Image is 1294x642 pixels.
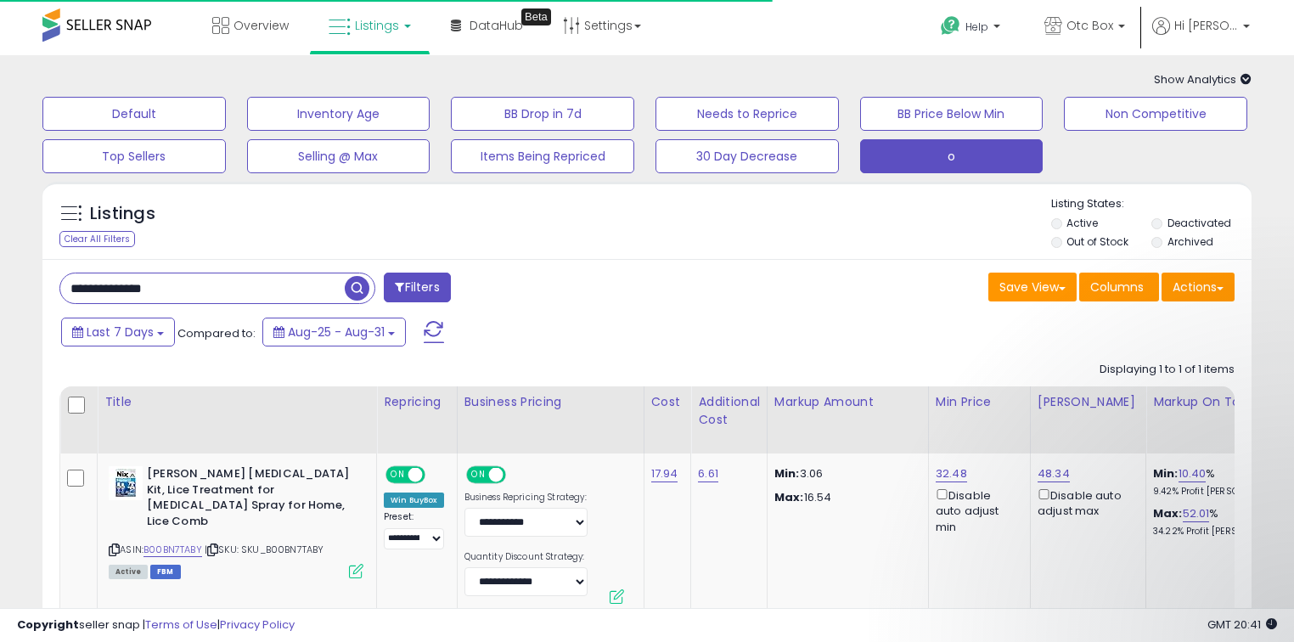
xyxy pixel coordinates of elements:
div: Win BuyBox [384,493,444,508]
button: Top Sellers [42,139,226,173]
span: Last 7 Days [87,324,154,341]
div: % [1153,506,1294,538]
div: Displaying 1 to 1 of 1 items [1100,362,1235,378]
label: Deactivated [1167,216,1231,230]
div: Business Pricing [464,393,637,411]
div: Disable auto adjust min [936,486,1017,535]
i: Get Help [940,15,961,37]
button: BB Drop in 7d [451,97,634,131]
button: Save View [988,273,1077,301]
span: Overview [233,17,289,34]
a: 6.61 [698,465,718,482]
span: FBM [150,565,181,579]
span: Hi [PERSON_NAME] [1174,17,1238,34]
button: Default [42,97,226,131]
div: Repricing [384,393,450,411]
div: Markup Amount [774,393,921,411]
a: B00BN7TABY [143,543,202,557]
div: Title [104,393,369,411]
label: Quantity Discount Strategy: [464,551,588,563]
b: [PERSON_NAME] [MEDICAL_DATA] Kit, Lice Treatment for [MEDICAL_DATA] Spray for Home, Lice Comb [147,466,353,533]
button: Actions [1162,273,1235,301]
span: Columns [1090,279,1144,296]
span: ON [468,468,489,482]
div: [PERSON_NAME] [1038,393,1139,411]
a: 48.34 [1038,465,1070,482]
span: Compared to: [177,325,256,341]
span: Otc Box [1066,17,1113,34]
a: Privacy Policy [220,617,295,633]
p: 3.06 [774,466,915,481]
div: Min Price [936,393,1023,411]
b: Max: [1153,505,1183,521]
span: Listings [355,17,399,34]
span: ON [387,468,408,482]
div: Disable auto adjust max [1038,486,1133,519]
strong: Copyright [17,617,79,633]
button: 30 Day Decrease [655,139,839,173]
button: BB Price Below Min [860,97,1044,131]
button: Non Competitive [1064,97,1247,131]
span: OFF [503,468,530,482]
img: 51MOJb1k4AL._SL40_.jpg [109,466,143,500]
a: Help [927,3,1017,55]
button: Needs to Reprice [655,97,839,131]
button: Filters [384,273,450,302]
button: Inventory Age [247,97,430,131]
a: 10.40 [1179,465,1207,482]
div: % [1153,466,1294,498]
span: Show Analytics [1154,71,1252,87]
div: Tooltip anchor [521,8,551,25]
a: 52.01 [1183,505,1210,522]
p: 16.54 [774,490,915,505]
button: Aug-25 - Aug-31 [262,318,406,346]
button: Last 7 Days [61,318,175,346]
span: Aug-25 - Aug-31 [288,324,385,341]
span: Help [965,20,988,34]
a: Hi [PERSON_NAME] [1152,17,1250,55]
span: All listings currently available for purchase on Amazon [109,565,148,579]
button: Columns [1079,273,1159,301]
div: Preset: [384,511,444,549]
div: Additional Cost [698,393,760,429]
label: Archived [1167,234,1213,249]
button: Items Being Repriced [451,139,634,173]
strong: Min: [774,465,800,481]
h5: Listings [90,202,155,226]
label: Active [1066,216,1098,230]
label: Out of Stock [1066,234,1128,249]
span: OFF [423,468,450,482]
span: | SKU: SKU_B00BN7TABY [205,543,324,556]
div: Cost [651,393,684,411]
button: o [860,139,1044,173]
strong: Max: [774,489,804,505]
a: 32.48 [936,465,967,482]
b: Min: [1153,465,1179,481]
button: Selling @ Max [247,139,430,173]
p: Listing States: [1051,196,1252,212]
label: Business Repricing Strategy: [464,492,588,504]
div: ASIN: [109,466,363,577]
p: 9.42% Profit [PERSON_NAME] [1153,486,1294,498]
div: Clear All Filters [59,231,135,247]
span: DataHub [470,17,523,34]
div: seller snap | | [17,617,295,634]
a: 17.94 [651,465,678,482]
a: Terms of Use [145,617,217,633]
